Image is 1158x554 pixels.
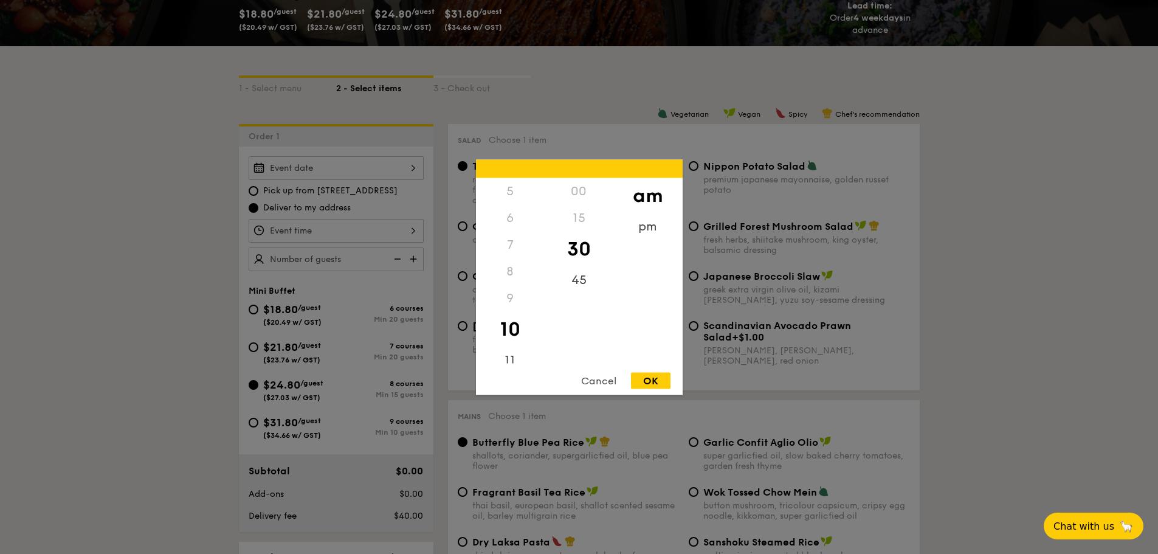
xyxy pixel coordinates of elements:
div: 9 [476,285,545,311]
div: OK [631,372,670,389]
span: 🦙 [1119,519,1134,533]
div: 00 [545,178,613,204]
div: 6 [476,204,545,231]
button: Chat with us🦙 [1044,513,1143,539]
div: Cancel [569,372,629,389]
div: 30 [545,231,613,266]
div: pm [613,213,682,240]
div: 10 [476,311,545,347]
div: 8 [476,258,545,285]
span: Chat with us [1053,521,1114,532]
div: am [613,178,682,213]
div: 11 [476,347,545,373]
div: 5 [476,178,545,204]
div: 15 [545,204,613,231]
div: 7 [476,231,545,258]
div: 45 [545,266,613,293]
